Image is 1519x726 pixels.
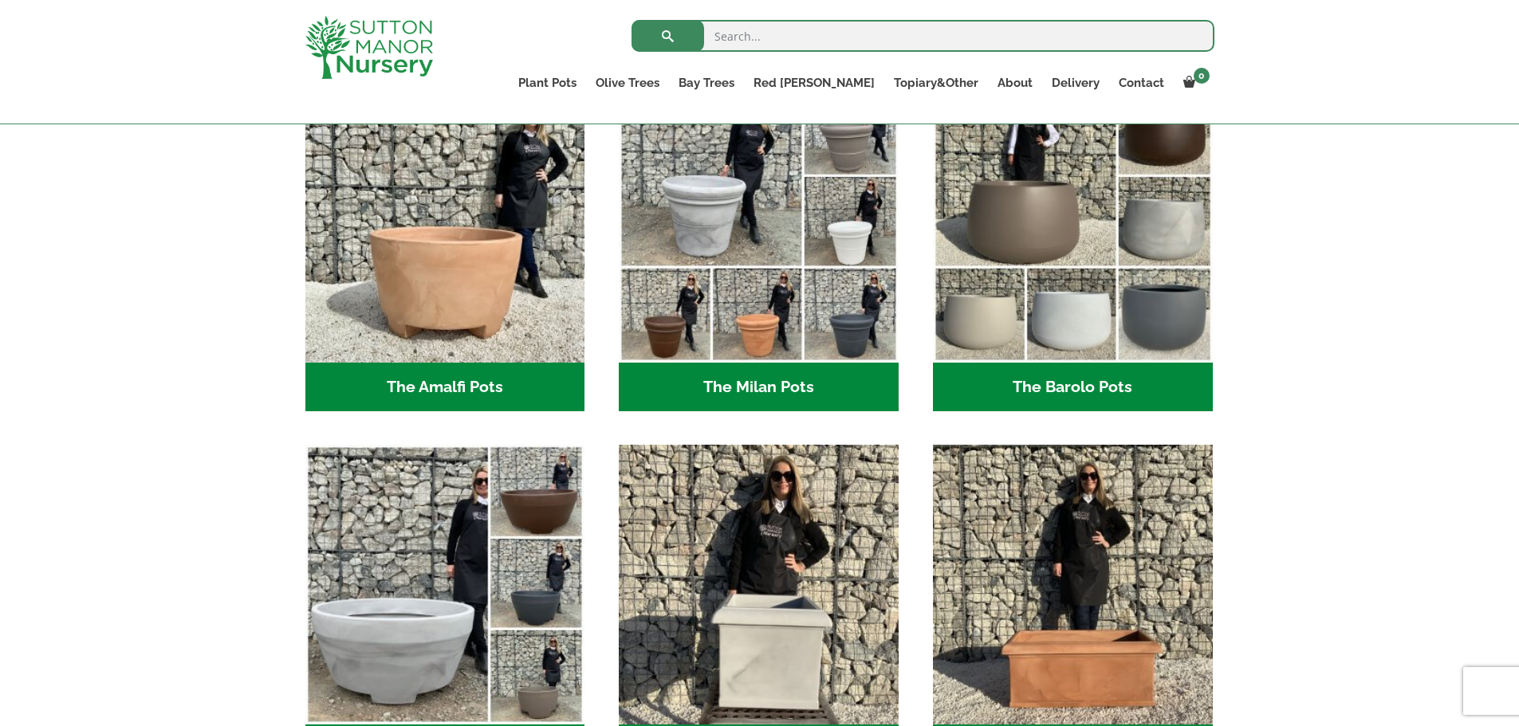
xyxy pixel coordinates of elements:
img: The Barolo Pots [933,83,1213,363]
a: 0 [1174,72,1214,94]
a: About [988,72,1042,94]
a: Topiary&Other [884,72,988,94]
input: Search... [632,20,1214,52]
h2: The Amalfi Pots [305,363,585,412]
a: Olive Trees [586,72,669,94]
a: Contact [1109,72,1174,94]
a: Visit product category The Milan Pots [619,83,899,411]
a: Visit product category The Barolo Pots [933,83,1213,411]
img: logo [305,16,433,79]
a: Plant Pots [509,72,586,94]
img: The Como Cube Pots 45 (All Colours) [619,445,899,724]
img: The Milan Pots [619,83,899,363]
img: The Capri Pots [305,445,585,724]
img: The Amalfi Pots [305,83,585,363]
h2: The Barolo Pots [933,363,1213,412]
img: The Como Rectangle 90 (Colours) [933,445,1213,724]
a: Delivery [1042,72,1109,94]
a: Bay Trees [669,72,744,94]
h2: The Milan Pots [619,363,899,412]
a: Red [PERSON_NAME] [744,72,884,94]
span: 0 [1194,68,1210,84]
a: Visit product category The Amalfi Pots [305,83,585,411]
